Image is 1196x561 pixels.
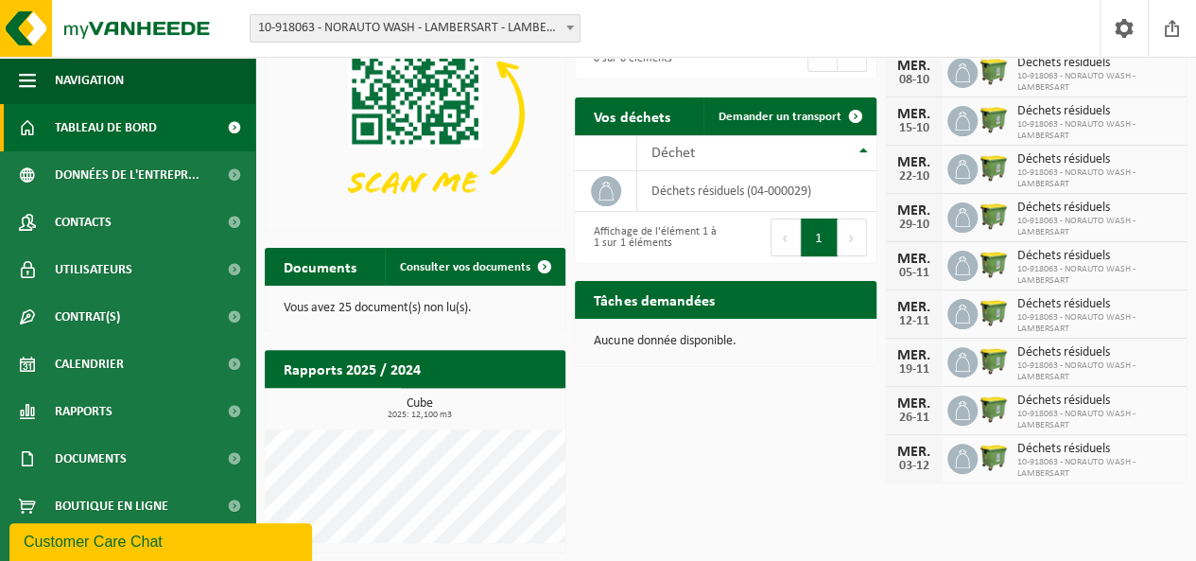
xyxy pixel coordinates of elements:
img: WB-1100-HPE-GN-50 [978,103,1010,135]
h2: Documents [265,248,375,285]
img: Download de VHEPlus App [265,1,565,227]
img: WB-1100-HPE-GN-50 [978,441,1010,473]
span: 10-918063 - NORAUTO WASH - LAMBERSART [1017,360,1177,383]
a: Consulter vos documents [385,248,563,286]
div: MER. [895,300,933,315]
span: Déchets résiduels [1017,345,1177,360]
span: Déchets résiduels [1017,104,1177,119]
img: WB-1100-HPE-GN-50 [978,248,1010,280]
span: 10-918063 - NORAUTO WASH - LAMBERSART [1017,71,1177,94]
div: MER. [895,203,933,219]
span: Rapports [55,388,113,435]
img: WB-1100-HPE-GN-50 [978,151,1010,184]
span: Contrat(s) [55,293,120,341]
div: MER. [895,445,933,460]
span: Documents [55,435,127,482]
span: Déchets résiduels [1017,297,1177,312]
div: 03-12 [895,460,933,473]
div: MER. [895,348,933,363]
button: Next [838,219,867,256]
span: 10-918063 - NORAUTO WASH - LAMBERSART [1017,457,1177,480]
span: Calendrier [55,341,124,388]
span: 10-918063 - NORAUTO WASH - LAMBERSART [1017,216,1177,238]
div: 12-11 [895,315,933,328]
div: 22-10 [895,170,933,184]
p: Vous avez 25 document(s) non lu(s). [284,302,546,315]
div: Affichage de l'élément 1 à 1 sur 1 éléments [584,217,716,258]
h2: Tâches demandées [575,281,733,318]
h3: Cube [274,397,565,420]
a: Consulter les rapports [401,387,563,425]
span: Navigation [55,57,124,104]
div: 26-11 [895,412,933,425]
span: Consulter vos documents [400,261,530,273]
div: MER. [895,107,933,122]
img: WB-1100-HPE-GN-50 [978,393,1010,425]
span: 10-918063 - NORAUTO WASH - LAMBERSART [1017,264,1177,287]
span: Déchets résiduels [1017,56,1177,71]
button: 1 [801,219,838,256]
span: Déchets résiduels [1017,152,1177,167]
img: WB-1100-HPE-GN-50 [978,200,1010,232]
span: 10-918063 - NORAUTO WASH - LAMBERSART [1017,312,1177,335]
iframe: chat widget [9,519,316,561]
span: Déchets résiduels [1017,442,1177,457]
button: Previous [771,219,801,256]
span: Déchets résiduels [1017,394,1177,409]
span: Demander un transport [719,111,841,123]
div: MER. [895,59,933,74]
span: 10-918063 - NORAUTO WASH - LAMBERSART [1017,167,1177,190]
div: 15-10 [895,122,933,135]
div: 08-10 [895,74,933,87]
div: 05-11 [895,267,933,280]
p: Aucune donnée disponible. [594,335,857,348]
span: Utilisateurs [55,246,132,293]
a: Demander un transport [703,97,875,135]
span: Données de l'entrepr... [55,151,199,199]
span: Tableau de bord [55,104,157,151]
span: Boutique en ligne [55,482,168,530]
div: 29-10 [895,219,933,232]
img: WB-1100-HPE-GN-50 [978,344,1010,377]
img: WB-1100-HPE-GN-50 [978,55,1010,87]
span: 2025: 12,100 m3 [274,411,565,420]
span: 10-918063 - NORAUTO WASH - LAMBERSART [1017,409,1177,431]
span: Déchets résiduels [1017,201,1177,216]
span: Contacts [55,199,112,246]
div: MER. [895,252,933,267]
span: 10-918063 - NORAUTO WASH - LAMBERSART [1017,119,1177,142]
td: déchets résiduels (04-000029) [637,171,876,212]
h2: Rapports 2025 / 2024 [265,350,440,387]
img: WB-1100-HPE-GN-50 [978,296,1010,328]
h2: Vos déchets [575,97,688,134]
span: Déchet [651,146,695,161]
span: Déchets résiduels [1017,249,1177,264]
span: 10-918063 - NORAUTO WASH - LAMBERSART - LAMBERSART [251,15,580,42]
div: 19-11 [895,363,933,377]
span: 10-918063 - NORAUTO WASH - LAMBERSART - LAMBERSART [250,14,581,43]
div: MER. [895,155,933,170]
div: MER. [895,396,933,412]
